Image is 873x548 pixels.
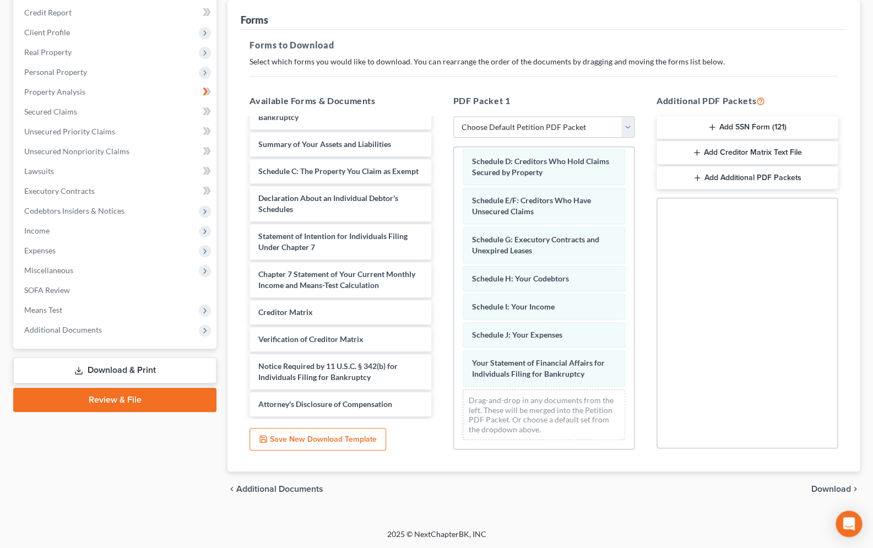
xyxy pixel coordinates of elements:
span: Real Property [24,47,72,57]
span: Chapter 7 Statement of Your Current Monthly Income and Means-Test Calculation [258,269,415,290]
span: Personal Property [24,67,87,77]
h5: Additional PDF Packets [657,94,838,107]
span: Secured Claims [24,107,77,116]
span: Summary of Your Assets and Liabilities [258,139,391,149]
span: Schedule H: Your Codebtors [472,274,569,283]
span: Attorney's Disclosure of Compensation [258,399,392,409]
span: Statement of Intention for Individuals Filing Under Chapter 7 [258,231,408,252]
span: Expenses [24,246,56,255]
span: Schedule E/F: Creditors Who Have Unsecured Claims [472,196,591,216]
a: SOFA Review [15,280,216,300]
a: Review & File [13,388,216,412]
span: Miscellaneous [24,265,73,275]
a: Lawsuits [15,161,216,181]
span: Download [811,485,851,493]
span: Schedule C: The Property You Claim as Exempt [258,166,419,176]
h5: PDF Packet 1 [453,94,635,107]
span: Schedule J: Your Expenses [472,330,562,339]
span: Notice Required by 11 U.S.C. § 342(b) for Individuals Filing for Bankruptcy [258,361,398,382]
a: Unsecured Nonpriority Claims [15,142,216,161]
div: Open Intercom Messenger [836,511,862,537]
span: Voluntary Petition for Individuals Filing for Bankruptcy [258,101,406,122]
a: Secured Claims [15,102,216,122]
i: chevron_right [851,485,860,493]
h5: Available Forms & Documents [250,94,431,107]
span: Client Profile [24,28,70,37]
span: Unsecured Priority Claims [24,127,115,136]
span: Lawsuits [24,166,54,176]
a: Credit Report [15,3,216,23]
a: chevron_left Additional Documents [227,485,323,493]
span: Credit Report [24,8,72,17]
button: Add SSN Form (121) [657,116,838,139]
button: Add Creditor Matrix Text File [657,141,838,164]
span: Creditor Matrix [258,307,313,317]
span: Unsecured Nonpriority Claims [24,147,129,156]
span: Your Statement of Financial Affairs for Individuals Filing for Bankruptcy [472,358,605,378]
span: Declaration About an Individual Debtor's Schedules [258,193,398,214]
a: Unsecured Priority Claims [15,122,216,142]
div: Forms [241,13,268,26]
span: Means Test [24,305,62,314]
span: Additional Documents [236,485,323,493]
span: Property Analysis [24,87,85,96]
div: Drag-and-drop in any documents from the left. These will be merged into the Petition PDF Packet. ... [463,389,625,440]
a: Property Analysis [15,82,216,102]
span: Schedule G: Executory Contracts and Unexpired Leases [472,235,599,255]
span: Schedule I: Your Income [472,302,555,311]
span: SOFA Review [24,285,70,295]
span: Additional Documents [24,325,102,334]
span: Income [24,226,50,235]
button: Add Additional PDF Packets [657,166,838,189]
a: Download & Print [13,357,216,383]
p: Select which forms you would like to download. You can rearrange the order of the documents by dr... [250,56,838,67]
span: Codebtors Insiders & Notices [24,206,124,215]
h5: Forms to Download [250,39,838,52]
button: Save New Download Template [250,428,386,451]
span: Verification of Creditor Matrix [258,334,364,344]
span: Schedule D: Creditors Who Hold Claims Secured by Property [472,156,609,177]
button: Download chevron_right [811,485,860,493]
a: Executory Contracts [15,181,216,201]
i: chevron_left [227,485,236,493]
span: Executory Contracts [24,186,95,196]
